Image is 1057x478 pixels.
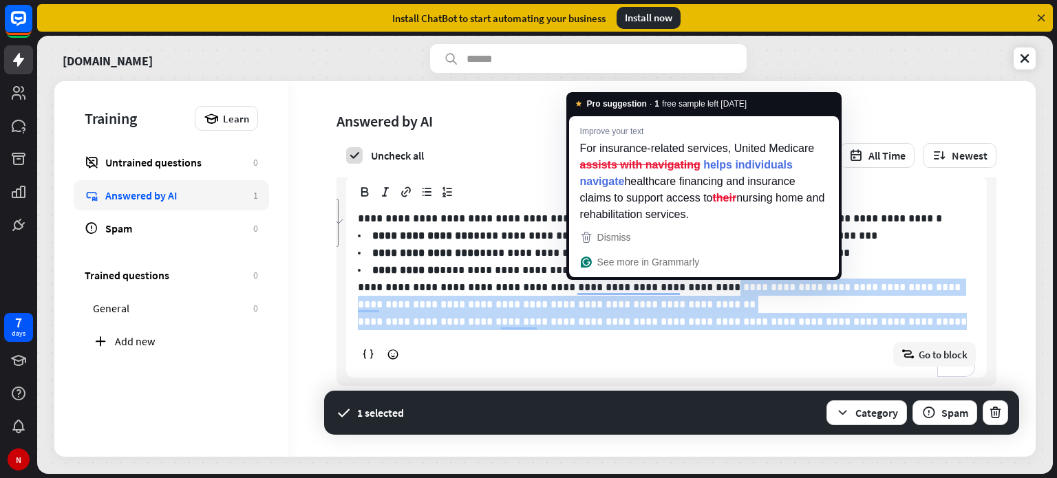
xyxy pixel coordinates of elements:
[63,44,153,73] a: [DOMAIN_NAME]
[253,222,258,235] div: 0
[826,400,907,425] button: Category
[105,155,246,169] div: Untrained questions
[399,185,413,199] svg: Add or remove link
[85,109,188,128] div: Training
[337,111,433,131] div: Answered by AI
[901,348,915,360] i: block_goto
[840,143,915,168] button: All Time
[8,448,30,470] div: N
[392,12,606,25] div: Install ChatBot to start automating your business
[253,302,258,314] div: 0
[4,313,33,342] a: 7 days
[74,180,269,210] a: Answered by AI 1
[253,156,258,169] div: 0
[85,268,246,282] div: Trained questions
[253,269,258,281] div: 0
[223,112,249,125] span: Learn
[371,149,424,162] div: Uncheck all
[11,6,52,47] button: Open LiveChat chat widget
[347,199,986,377] div: To enrich screen reader interactions, please activate Accessibility in Grammarly extension settings
[919,348,968,361] span: Go to block
[105,221,246,235] div: Spam
[912,400,977,425] button: Spam
[74,260,269,290] a: Trained questions 0
[12,329,25,338] div: days
[82,293,269,323] a: General 0
[115,334,258,348] div: Add new
[617,7,681,29] div: Install now
[923,143,996,168] button: Newest
[74,213,269,243] a: Spam 0
[358,185,372,199] svg: Toggle strong style
[440,185,454,199] svg: Wrap in ordered list
[253,189,258,202] div: 1
[105,188,246,202] div: Answered by AI
[74,147,269,177] a: Untrained questions 0
[93,301,246,315] div: General
[15,316,22,329] div: 7
[357,406,404,420] div: 1 selected
[378,185,392,199] svg: Toggle emphasis
[420,185,434,199] svg: Wrap in bullet list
